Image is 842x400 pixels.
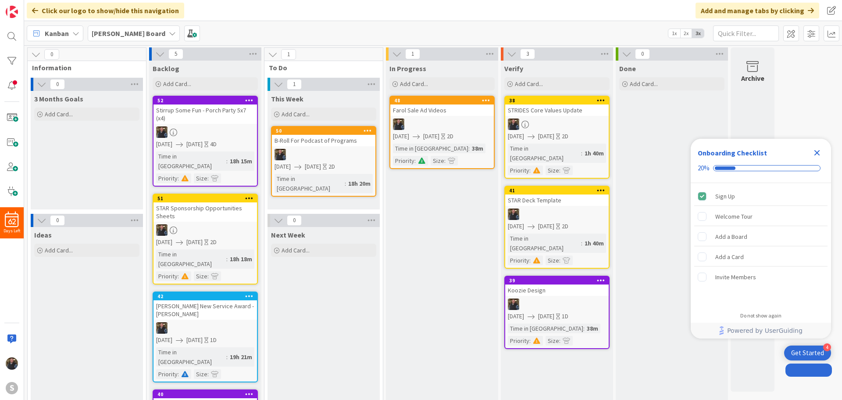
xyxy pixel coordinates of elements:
div: Time in [GEOGRAPHIC_DATA] [156,347,226,367]
div: 52 [157,97,257,104]
span: Information [32,63,135,72]
span: Add Card... [282,110,310,118]
img: CC [156,224,168,236]
span: Add Card... [45,110,73,118]
div: 1D [210,335,217,345]
div: 38 [509,97,609,104]
span: Powered by UserGuiding [727,325,803,336]
div: 51STAR Sponsorship Opportunities Sheets [153,195,257,222]
span: 0 [287,215,302,226]
span: [DATE] [538,312,554,321]
div: STRIDES Core Values Update [505,105,609,116]
span: 0 [635,49,650,59]
img: CC [6,357,18,370]
div: Size [546,166,559,175]
span: : [444,156,446,166]
div: Priority [156,173,178,183]
span: : [345,179,346,188]
div: CC [505,209,609,220]
span: Add Card... [515,80,543,88]
div: Size [194,271,207,281]
div: Farol Sale Ad Videos [390,105,494,116]
div: 38STRIDES Core Values Update [505,97,609,116]
div: CC [153,224,257,236]
span: 1 [287,79,302,90]
div: Add a Board [715,231,747,242]
div: CC [390,119,494,130]
span: : [207,173,209,183]
div: Time in [GEOGRAPHIC_DATA] [156,249,226,269]
span: 5 [168,49,183,59]
div: Time in [GEOGRAPHIC_DATA] [508,144,581,163]
div: CC [272,149,375,160]
div: Add a Card is incomplete. [694,247,828,267]
div: 50B-Roll For Podcast of Programs [272,127,375,146]
div: CC [153,126,257,138]
div: Add and manage tabs by clicking [696,3,819,18]
span: 3x [692,29,704,38]
div: S [6,382,18,394]
span: 0 [44,49,59,60]
div: Time in [GEOGRAPHIC_DATA] [275,174,345,193]
img: Visit kanbanzone.com [6,6,18,18]
div: Archive [741,73,764,83]
div: 48Farol Sale Ad Videos [390,97,494,116]
span: [DATE] [186,238,203,247]
span: [DATE] [538,222,554,231]
span: 62 [8,219,16,225]
span: : [581,148,582,158]
span: 2x [680,29,692,38]
span: [DATE] [508,222,524,231]
div: Priority [393,156,414,166]
div: CC [153,322,257,334]
img: CC [156,126,168,138]
span: [DATE] [275,162,291,171]
div: Time in [GEOGRAPHIC_DATA] [393,144,468,153]
div: 50 [272,127,375,135]
span: 1x [668,29,680,38]
span: In Progress [389,64,426,73]
div: Onboarding Checklist [698,148,767,158]
div: Invite Members [715,272,756,282]
div: Priority [508,166,529,175]
span: [DATE] [423,132,439,141]
div: 1h 40m [582,238,606,248]
div: 42 [153,292,257,300]
span: 3 [520,49,535,59]
div: Size [431,156,444,166]
div: 2D [447,132,453,141]
div: Footer [691,323,831,339]
span: 0 [50,215,65,226]
div: Get Started [791,349,824,357]
div: Checklist Container [691,139,831,339]
div: 42[PERSON_NAME] New Service Award - [PERSON_NAME] [153,292,257,320]
div: 40 [157,391,257,397]
div: Sign Up [715,191,735,202]
div: 1D [562,312,568,321]
img: CC [508,119,519,130]
div: 2D [328,162,335,171]
div: CC [505,299,609,310]
span: To Do [269,63,372,72]
span: : [414,156,416,166]
span: Next Week [271,231,305,239]
div: 18h 20m [346,179,373,188]
div: Invite Members is incomplete. [694,267,828,287]
div: Close Checklist [810,146,824,160]
div: Time in [GEOGRAPHIC_DATA] [508,234,581,253]
div: 52 [153,97,257,105]
span: Add Card... [630,80,658,88]
div: 48 [390,97,494,105]
div: 41 [509,187,609,194]
span: [DATE] [508,312,524,321]
span: : [226,156,228,166]
div: 4 [823,343,831,351]
span: Add Card... [45,246,73,254]
div: Click our logo to show/hide this navigation [27,3,184,18]
div: 19h 21m [228,352,254,362]
div: Time in [GEOGRAPHIC_DATA] [508,324,583,333]
span: Kanban [45,28,69,39]
div: 51 [157,195,257,202]
span: : [226,352,228,362]
div: Sign Up is complete. [694,187,828,206]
